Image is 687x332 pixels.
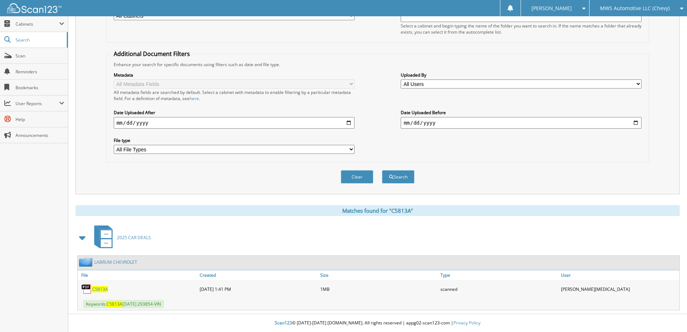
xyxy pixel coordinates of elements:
[651,297,687,332] iframe: Chat Widget
[341,170,373,184] button: Clear
[16,53,64,59] span: Scan
[75,205,680,216] div: Matches found for "C5813A"
[79,258,94,267] img: folder2.png
[110,61,645,68] div: Enhance your search for specific documents using filters such as date and file type.
[275,320,292,326] span: Scan123
[16,69,64,75] span: Reminders
[7,3,61,13] img: scan123-logo-white.svg
[94,259,137,265] a: LABRUM CHEVROLET
[600,6,670,10] span: MWS Automotive LLC (Chevy)
[198,270,318,280] a: Created
[318,270,439,280] a: Size
[114,109,355,116] label: Date Uploaded After
[114,117,355,129] input: start
[439,270,559,280] a: Type
[106,301,122,307] span: C5813A
[401,117,642,129] input: end
[92,286,108,292] a: C5813A
[114,72,355,78] label: Metadata
[318,282,439,296] div: 1MB
[114,137,355,143] label: File type
[110,50,194,58] legend: Additional Document Filters
[16,100,59,107] span: User Reports
[401,23,642,35] div: Select a cabinet and begin typing the name of the folder you want to search in. If the name match...
[531,6,572,10] span: [PERSON_NAME]
[190,95,199,102] a: here
[81,284,92,294] img: PDF.png
[83,300,164,308] span: Keywords: [DATE] 293854-VIN
[16,21,59,27] span: Cabinets
[114,89,355,102] div: All metadata fields are searched by default. Select a cabinet with metadata to enable filtering b...
[453,320,481,326] a: Privacy Policy
[90,223,151,252] a: 2025 CAR DEALS
[117,234,151,241] span: 2025 CAR DEALS
[78,270,198,280] a: File
[559,270,679,280] a: User
[198,282,318,296] div: [DATE] 1:41 PM
[68,314,687,332] div: © [DATE]-[DATE] [DOMAIN_NAME]. All rights reserved | appg02-scan123-com |
[16,116,64,122] span: Help
[439,282,559,296] div: scanned
[401,72,642,78] label: Uploaded By
[16,37,63,43] span: Search
[16,132,64,138] span: Announcements
[559,282,679,296] div: [PERSON_NAME][MEDICAL_DATA]
[401,109,642,116] label: Date Uploaded Before
[382,170,414,184] button: Search
[16,85,64,91] span: Bookmarks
